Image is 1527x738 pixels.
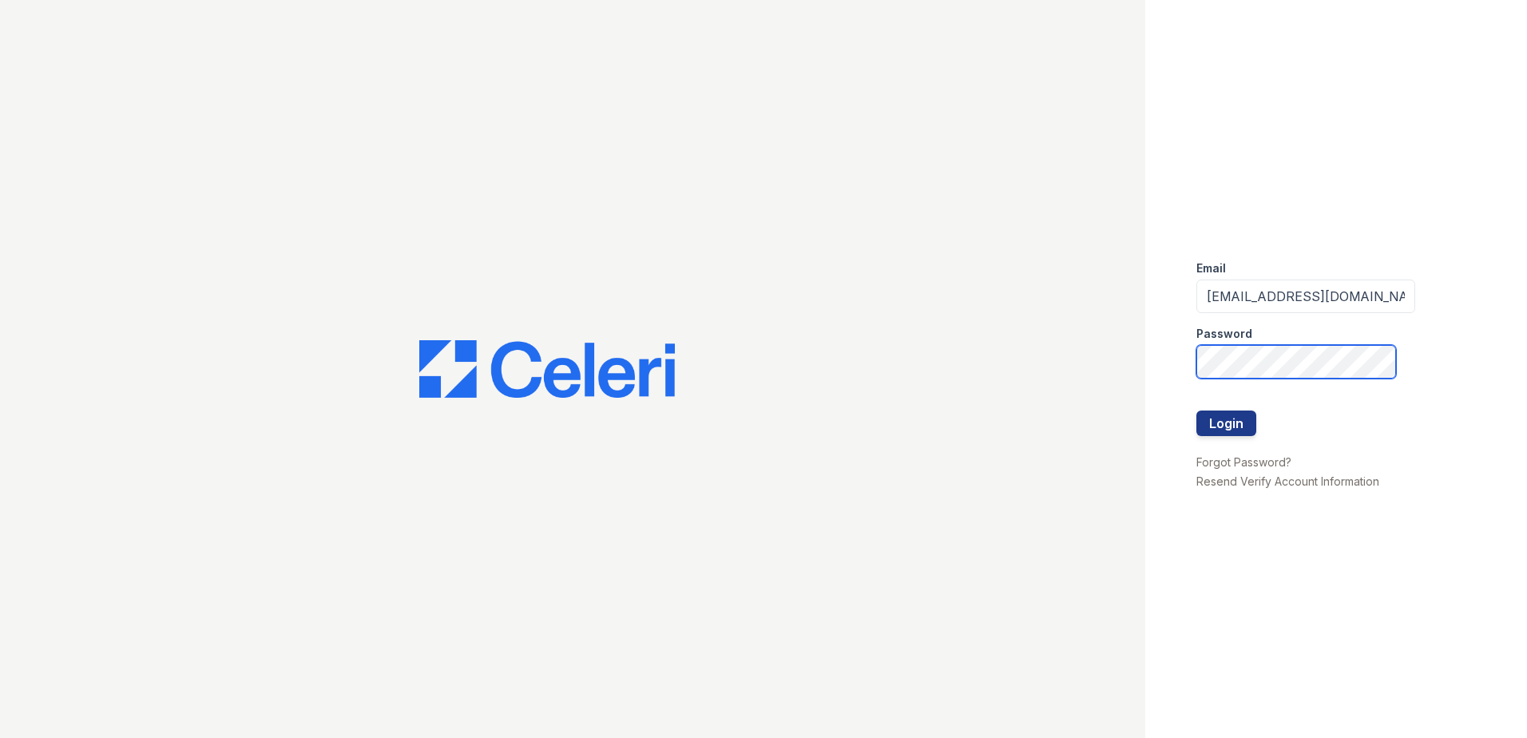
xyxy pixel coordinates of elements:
[1196,474,1379,488] a: Resend Verify Account Information
[419,340,675,398] img: CE_Logo_Blue-a8612792a0a2168367f1c8372b55b34899dd931a85d93a1a3d3e32e68fde9ad4.png
[1196,455,1291,469] a: Forgot Password?
[1196,411,1256,436] button: Login
[1196,326,1252,342] label: Password
[1196,260,1226,276] label: Email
